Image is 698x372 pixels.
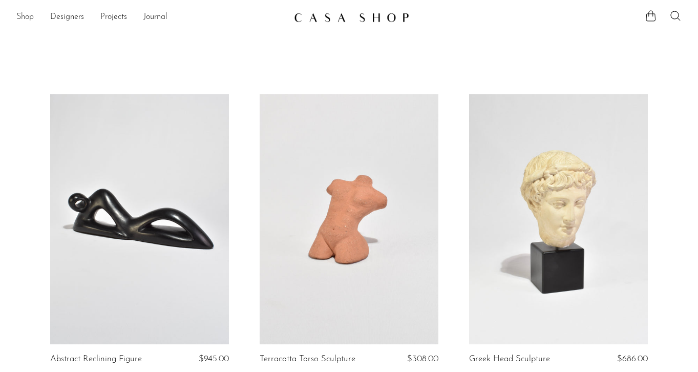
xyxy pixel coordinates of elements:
span: $308.00 [407,355,438,363]
a: Terracotta Torso Sculpture [260,355,355,364]
a: Projects [100,11,127,24]
a: Journal [143,11,167,24]
a: Abstract Reclining Figure [50,355,142,364]
a: Greek Head Sculpture [469,355,550,364]
a: Designers [50,11,84,24]
ul: NEW HEADER MENU [16,9,286,26]
nav: Desktop navigation [16,9,286,26]
span: $686.00 [617,355,648,363]
span: $945.00 [199,355,229,363]
a: Shop [16,11,34,24]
